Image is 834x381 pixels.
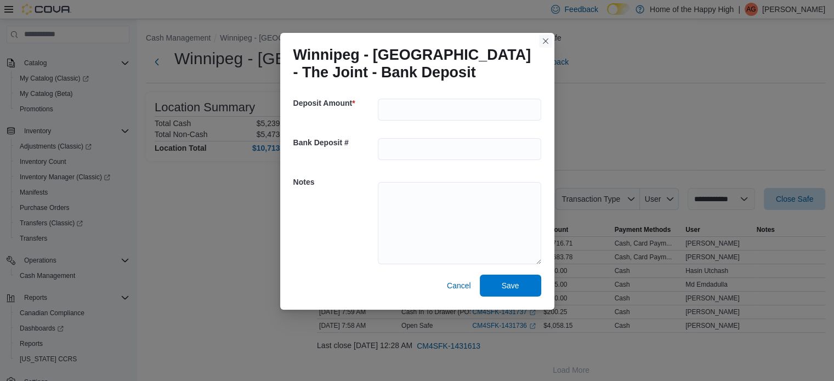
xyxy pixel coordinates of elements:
[293,92,376,114] h5: Deposit Amount
[293,46,532,81] h1: Winnipeg - [GEOGRAPHIC_DATA] - The Joint - Bank Deposit
[502,280,519,291] span: Save
[447,280,471,291] span: Cancel
[293,171,376,193] h5: Notes
[480,275,541,297] button: Save
[442,275,475,297] button: Cancel
[293,132,376,153] h5: Bank Deposit #
[539,35,552,48] button: Closes this modal window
